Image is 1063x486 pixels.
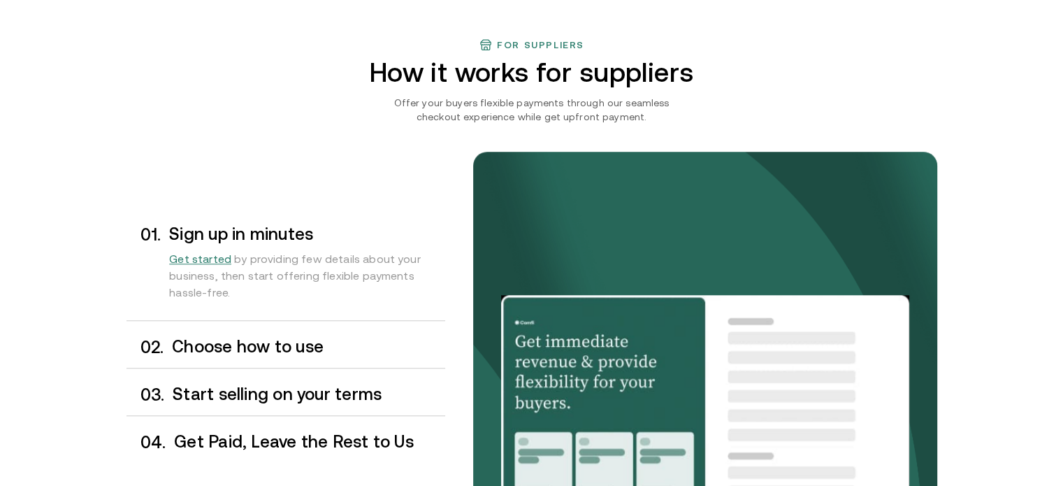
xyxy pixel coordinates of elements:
[328,57,735,87] h2: How it works for suppliers
[173,385,444,403] h3: Start selling on your terms
[373,96,690,124] p: Offer your buyers flexible payments through our seamless checkout experience while get upfront pa...
[169,252,231,265] span: Get started
[169,243,444,315] div: by providing few details about your business, then start offering flexible payments hassle-free.
[126,338,164,357] div: 0 2 .
[172,338,444,356] h3: Choose how to use
[497,39,584,50] h3: For suppliers
[479,38,493,52] img: finance
[174,433,444,451] h3: Get Paid, Leave the Rest to Us
[126,385,165,404] div: 0 3 .
[126,433,166,452] div: 0 4 .
[169,225,444,243] h3: Sign up in minutes
[169,252,234,265] a: Get started
[126,225,161,315] div: 0 1 .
